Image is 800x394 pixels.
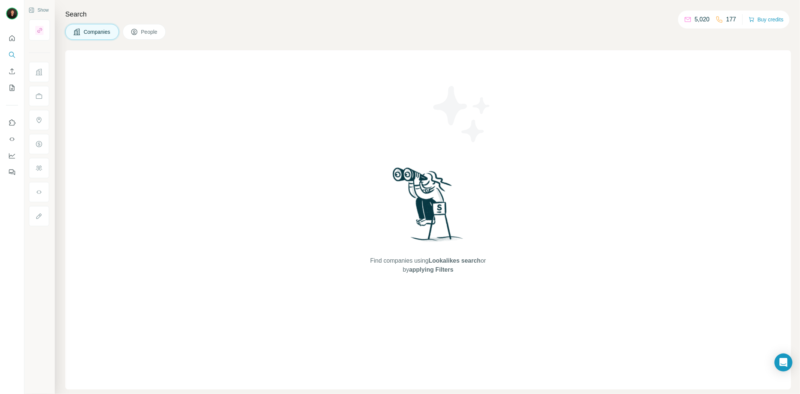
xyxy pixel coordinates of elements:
[695,15,710,24] p: 5,020
[6,81,18,95] button: My lists
[368,256,488,274] span: Find companies using or by
[6,165,18,179] button: Feedback
[23,5,54,16] button: Show
[428,80,496,148] img: Surfe Illustration - Stars
[84,28,111,36] span: Companies
[141,28,158,36] span: People
[65,9,791,20] h4: Search
[774,353,792,371] div: Open Intercom Messenger
[429,257,481,264] span: Lookalikes search
[6,32,18,45] button: Quick start
[409,266,453,273] span: applying Filters
[749,14,783,25] button: Buy credits
[6,132,18,146] button: Use Surfe API
[389,165,467,249] img: Surfe Illustration - Woman searching with binoculars
[6,48,18,62] button: Search
[6,8,18,20] img: Avatar
[726,15,736,24] p: 177
[6,149,18,162] button: Dashboard
[6,116,18,129] button: Use Surfe on LinkedIn
[6,65,18,78] button: Enrich CSV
